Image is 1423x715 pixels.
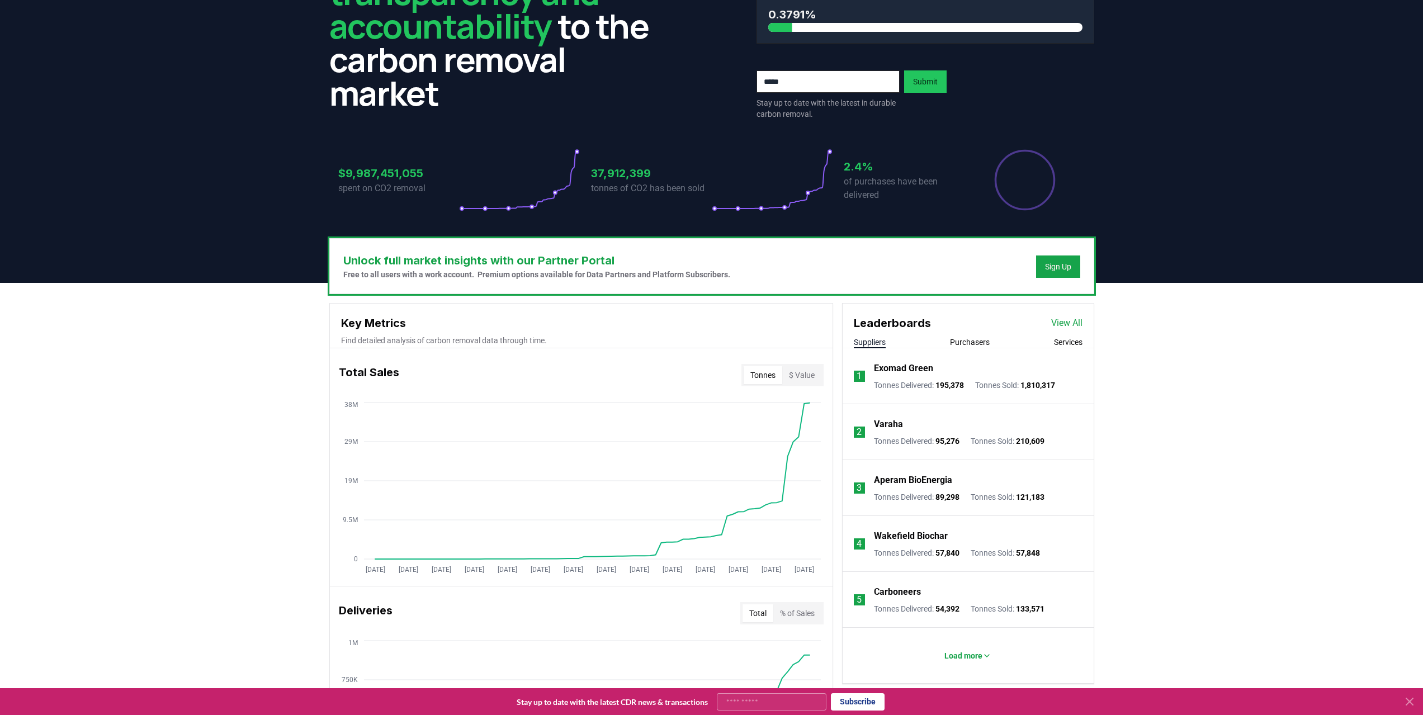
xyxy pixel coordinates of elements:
span: 95,276 [935,437,959,446]
a: View All [1051,316,1082,330]
tspan: [DATE] [695,566,715,574]
p: Tonnes Sold : [971,547,1040,558]
tspan: [DATE] [629,566,649,574]
div: Percentage of sales delivered [994,149,1056,211]
tspan: [DATE] [497,566,517,574]
span: 133,571 [1016,604,1044,613]
tspan: [DATE] [365,566,385,574]
tspan: 29M [344,438,358,446]
p: Tonnes Delivered : [874,435,959,447]
h3: Deliveries [339,602,393,624]
p: 2 [857,425,862,439]
button: Suppliers [854,337,886,348]
p: spent on CO2 removal [338,182,459,195]
h3: 2.4% [844,158,965,175]
p: Tonnes Delivered : [874,603,959,614]
p: Find detailed analysis of carbon removal data through time. [341,335,821,346]
tspan: [DATE] [794,566,814,574]
p: Tonnes Sold : [971,435,1044,447]
p: tonnes of CO2 has been sold [591,182,712,195]
button: $ Value [782,366,821,384]
p: 4 [857,537,862,551]
button: Load more [935,645,1000,667]
p: 1 [857,370,862,383]
h3: $9,987,451,055 [338,165,459,182]
tspan: 9.5M [343,516,358,524]
tspan: [DATE] [398,566,418,574]
tspan: [DATE] [431,566,451,574]
a: Exomad Green [874,362,933,375]
tspan: 19M [344,477,358,485]
span: 195,378 [935,381,964,390]
a: Wakefield Biochar [874,529,948,543]
a: Aperam BioEnergia [874,473,952,487]
p: of purchases have been delivered [844,175,965,202]
tspan: [DATE] [728,566,748,574]
p: Free to all users with a work account. Premium options available for Data Partners and Platform S... [343,269,730,280]
p: Stay up to date with the latest in durable carbon removal. [757,97,900,120]
p: Tonnes Sold : [975,380,1055,391]
h3: 37,912,399 [591,165,712,182]
button: Submit [904,70,947,93]
span: 57,840 [935,548,959,557]
tspan: [DATE] [563,566,583,574]
p: Tonnes Delivered : [874,380,964,391]
tspan: [DATE] [530,566,550,574]
button: Services [1054,337,1082,348]
tspan: 38M [344,401,358,409]
a: Sign Up [1045,261,1071,272]
tspan: 1M [348,639,358,647]
h3: Leaderboards [854,315,931,332]
p: Tonnes Delivered : [874,547,959,558]
tspan: 750K [342,676,358,684]
tspan: [DATE] [596,566,616,574]
p: 3 [857,481,862,495]
button: Sign Up [1036,255,1080,278]
span: 1,810,317 [1020,381,1055,390]
button: % of Sales [773,604,821,622]
span: 89,298 [935,493,959,501]
button: Tonnes [744,366,782,384]
h3: Key Metrics [341,315,821,332]
h3: 0.3791% [768,6,1082,23]
p: Tonnes Sold : [971,603,1044,614]
p: Tonnes Delivered : [874,491,959,503]
span: 121,183 [1016,493,1044,501]
p: Load more [944,650,982,661]
span: 54,392 [935,604,959,613]
button: Total [743,604,773,622]
button: Purchasers [950,337,990,348]
tspan: [DATE] [662,566,682,574]
tspan: 0 [354,555,358,563]
h3: Total Sales [339,364,399,386]
span: 57,848 [1016,548,1040,557]
tspan: [DATE] [464,566,484,574]
a: Varaha [874,418,903,431]
a: Carboneers [874,585,921,599]
tspan: [DATE] [761,566,781,574]
p: 5 [857,593,862,607]
span: 210,609 [1016,437,1044,446]
p: Tonnes Sold : [971,491,1044,503]
h3: Unlock full market insights with our Partner Portal [343,252,730,269]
